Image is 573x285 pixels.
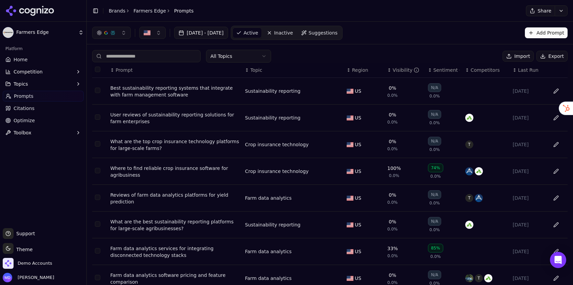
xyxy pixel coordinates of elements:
span: Prompts [14,93,34,100]
a: What are the best sustainability reporting platforms for large-scale agribusinesses? [110,218,240,232]
div: ↕Prompt [110,67,240,73]
span: Support [14,230,35,237]
span: 0.0% [387,119,398,125]
button: Edit in sheet [551,139,561,150]
div: Sentiment [433,67,460,73]
div: 0% [389,138,396,145]
div: N/A [428,217,441,226]
div: [DATE] [513,141,545,148]
span: 0.0% [429,120,440,126]
span: US [355,248,361,255]
button: Share [526,5,555,16]
div: 85% [428,244,443,253]
div: N/A [428,137,441,146]
div: [DATE] [513,248,545,255]
nav: breadcrumb [109,7,193,14]
button: Edit in sheet [551,273,561,284]
div: [DATE] [513,221,545,228]
th: brandMentionRate [385,63,425,78]
a: Reviews of farm data analytics platforms for yield prediction [110,192,240,205]
button: Select row 5 [95,195,100,200]
a: Inactive [263,27,296,38]
span: Competition [14,68,43,75]
a: Farmers Edge [134,7,166,14]
span: 0.0% [387,253,398,259]
img: agriwebb [465,221,473,229]
button: Edit in sheet [551,193,561,203]
span: 0.0% [389,173,400,178]
img: Melissa Dowd [3,273,12,282]
span: US [355,168,361,175]
span: US [355,88,361,94]
img: US flag [347,115,353,120]
span: 0.0% [429,227,440,233]
a: Sustainability reporting [245,114,301,121]
span: Region [352,67,368,73]
span: T [475,274,483,282]
div: Visibility [393,67,419,73]
th: Region [344,63,385,78]
a: Sustainability reporting [245,88,301,94]
button: Select row 3 [95,141,100,147]
div: ↕Competitors [465,67,507,73]
button: Export [536,51,568,62]
a: Crop insurance technology [245,168,309,175]
button: Edit in sheet [551,112,561,123]
button: Select row 2 [95,114,100,120]
div: [DATE] [513,168,545,175]
th: sentiment [425,63,463,78]
button: Edit in sheet [551,219,561,230]
span: 0.0% [430,174,441,179]
a: Farm data analytics [245,248,292,255]
a: Best sustainability reporting systems that integrate with farm management software [110,85,240,98]
button: Edit in sheet [551,166,561,177]
div: Farm data analytics [245,195,292,201]
th: Competitors [463,63,510,78]
span: US [355,275,361,282]
span: Prompt [116,67,132,73]
th: Topic [242,63,344,78]
a: Farm data analytics services for integrating disconnected technology stacks [110,245,240,259]
a: Suggestions [298,27,341,38]
div: N/A [428,83,441,92]
img: US flag [347,142,353,147]
div: 100% [387,165,401,172]
div: [DATE] [513,114,545,121]
a: Crop insurance technology [245,141,309,148]
div: ↕Region [347,67,382,73]
span: 0.0% [387,226,398,232]
button: Add Prompt [525,27,568,38]
span: Last Run [518,67,538,73]
span: Home [14,56,27,63]
img: US flag [347,169,353,174]
a: Citations [3,103,84,114]
button: Select row 7 [95,248,100,254]
img: ag leader technology [475,194,483,202]
div: 0% [389,192,396,198]
span: US [355,195,361,201]
span: Topic [250,67,262,73]
div: ↕Sentiment [428,67,460,73]
img: agriwebb [484,274,492,282]
button: Edit in sheet [551,246,561,257]
a: Home [3,54,84,65]
a: Optimize [3,115,84,126]
button: Select row 8 [95,275,100,280]
img: ag leader technology [465,167,473,175]
button: Edit in sheet [551,86,561,96]
button: Open user button [3,273,54,282]
div: 0% [389,218,396,225]
div: [DATE] [513,275,545,282]
img: cropx [465,274,473,282]
div: 0% [389,85,396,91]
span: 0.0% [387,93,398,98]
a: User reviews of sustainability reporting solutions for farm enterprises [110,111,240,125]
span: 0.0% [430,254,441,259]
div: 0% [389,272,396,279]
a: Sustainability reporting [245,221,301,228]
